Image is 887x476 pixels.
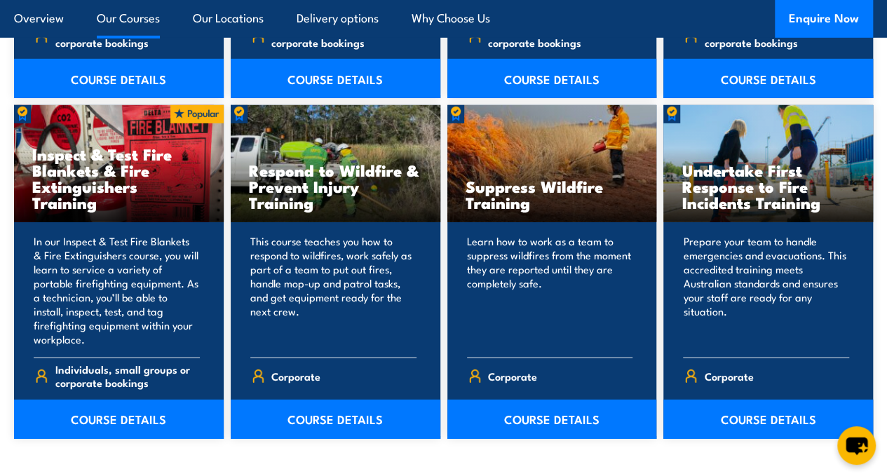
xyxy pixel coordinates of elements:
h3: Respond to Wildfire & Prevent Injury Training [249,162,422,210]
a: COURSE DETAILS [14,400,224,439]
a: COURSE DETAILS [663,400,873,439]
h3: Inspect & Test Fire Blankets & Fire Extinguishers Training [32,146,205,210]
span: Corporate [271,365,320,387]
h3: Suppress Wildfire Training [466,178,639,210]
p: In our Inspect & Test Fire Blankets & Fire Extinguishers course, you will learn to service a vari... [34,234,200,346]
a: COURSE DETAILS [447,400,657,439]
span: Individuals, small groups or corporate bookings [271,22,416,49]
a: COURSE DETAILS [14,59,224,98]
p: Learn how to work as a team to suppress wildfires from the moment they are reported until they ar... [467,234,633,346]
span: Individuals, small groups or corporate bookings [55,362,200,389]
p: Prepare your team to handle emergencies and evacuations. This accredited training meets Australia... [683,234,849,346]
span: Corporate [705,365,754,387]
a: COURSE DETAILS [663,59,873,98]
span: Corporate [488,365,537,387]
span: Individuals, small groups or corporate bookings [488,22,632,49]
a: COURSE DETAILS [231,59,440,98]
span: Individuals, small groups or corporate bookings [705,22,849,49]
a: COURSE DETAILS [231,400,440,439]
h3: Undertake First Response to Fire Incidents Training [682,162,855,210]
p: This course teaches you how to respond to wildfires, work safely as part of a team to put out fir... [250,234,417,346]
button: chat-button [837,426,876,465]
span: Individuals, small groups or corporate bookings [55,22,200,49]
a: COURSE DETAILS [447,59,657,98]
